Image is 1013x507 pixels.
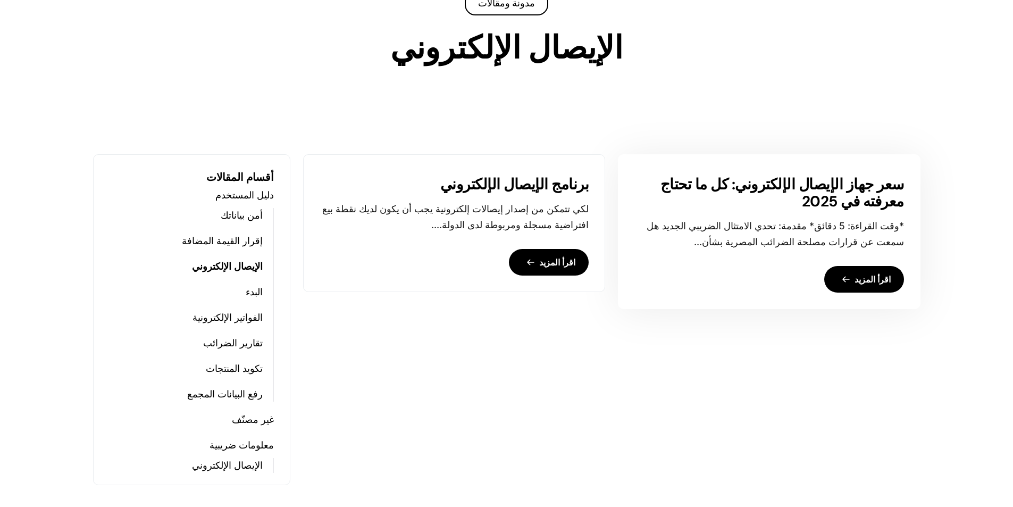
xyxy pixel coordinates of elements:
a: غير مصنّف [232,412,274,427]
a: الإيصال الإلكتروني [192,259,263,274]
a: الفواتير الإلكترونية [192,310,263,325]
a: سعر جهاز الإيصال الإلكتروني: كل ما تحتاج معرفته في 2025 [634,176,904,210]
p: لكي تتمكن من إصدار إيصالات إلكترونية يجب أن يكون لديك نقطة بيع افتراضية مسجلة ومربوطة لدى الدولة.... [320,201,589,233]
a: تكويد المنتجات [206,361,263,376]
h1: التصنيف: [189,30,824,65]
a: إقرار القيمة المضافة [182,234,263,248]
a: دليل المستخدم [215,188,274,203]
a: معلومات ضريبية [210,438,274,453]
span: الإيصال الإلكتروني [390,30,623,65]
a: البدء [246,285,263,300]
a: رفع البيانات المجمع [187,387,263,402]
p: *وقت القراءة: 5 دقائق* مقدمة: تحدي الامتثال الضريبي الجديد هل سمعت عن قرارات مصلحة الضرائب المصري... [634,218,904,250]
a: تقارير الضرائب [203,336,263,351]
strong: أقسام المقالات [206,170,274,184]
a: أمن بياناتك [221,208,263,223]
a: برنامج الإيصال الإلكتروني [440,176,589,193]
a: اقرأ المزيد [509,249,589,276]
a: الإيصال الإلكتروني [192,458,263,473]
a: اقرأ المزيد [824,266,904,293]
